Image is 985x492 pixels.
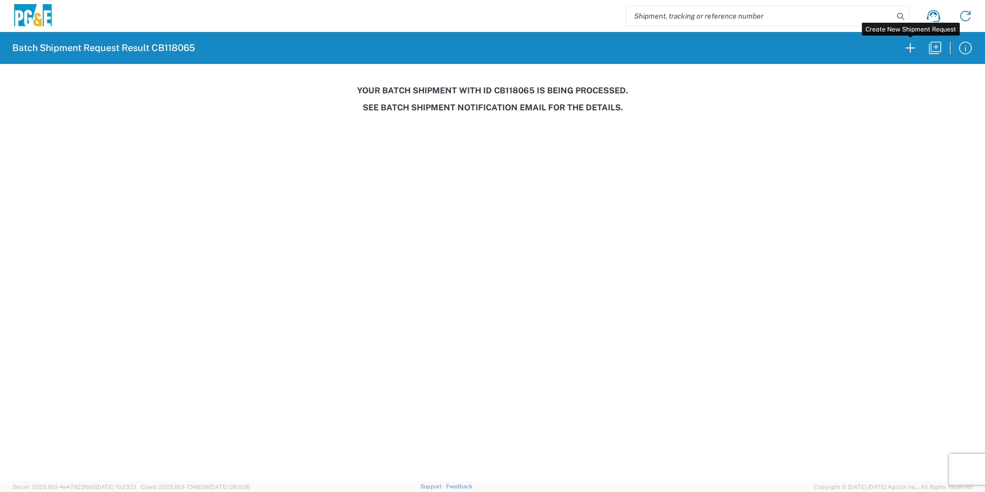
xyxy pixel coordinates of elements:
span: Client: 2025.18.0-7346316 [141,484,250,490]
h2: Batch Shipment Request Result CB118065 [12,42,195,54]
span: [DATE] 10:23:21 [96,484,136,490]
h3: See Batch Shipment Notification email for the details. [7,103,978,112]
span: [DATE] 08:10:16 [210,484,250,490]
span: Copyright © [DATE]-[DATE] Agistix Inc., All Rights Reserved [814,482,973,491]
a: Feedback [446,483,472,489]
span: Server: 2025.18.0-4e47823f9d1 [12,484,136,490]
input: Shipment, tracking or reference number [626,6,893,26]
h3: Your batch shipment with id CB118065 is being processed. [7,86,978,95]
a: Support [420,483,446,489]
img: pge [12,4,54,28]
